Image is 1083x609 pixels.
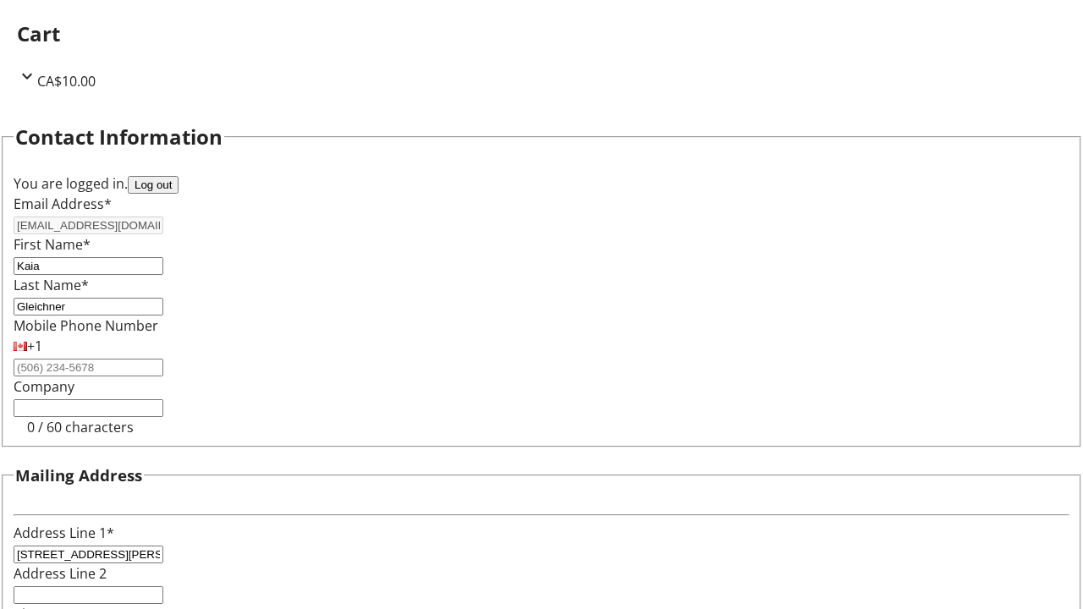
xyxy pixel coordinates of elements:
label: Last Name* [14,276,89,294]
span: CA$10.00 [37,72,96,91]
button: Log out [128,176,179,194]
label: First Name* [14,235,91,254]
label: Address Line 1* [14,524,114,542]
tr-character-limit: 0 / 60 characters [27,418,134,436]
label: Mobile Phone Number [14,316,158,335]
label: Email Address* [14,195,112,213]
h2: Cart [17,19,1066,49]
h3: Mailing Address [15,464,142,487]
input: Address [14,546,163,563]
input: (506) 234-5678 [14,359,163,376]
h2: Contact Information [15,122,223,152]
label: Address Line 2 [14,564,107,583]
label: Company [14,377,74,396]
div: You are logged in. [14,173,1069,194]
